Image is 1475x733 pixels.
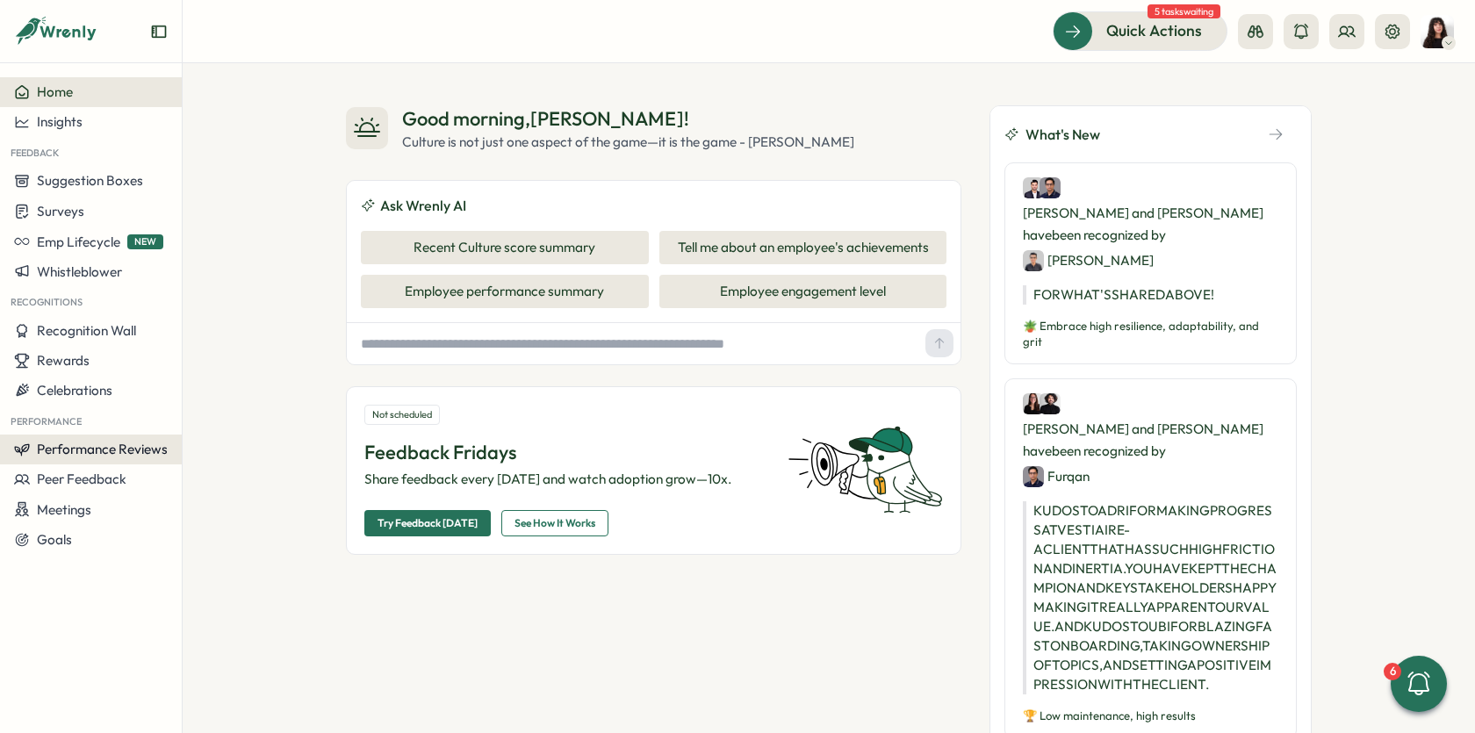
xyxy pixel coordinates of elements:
button: Recent Culture score summary [361,231,649,264]
div: [PERSON_NAME] and [PERSON_NAME] have been recognized by [1023,177,1278,271]
div: Not scheduled [364,405,440,425]
img: Furqan Tariq [1040,177,1061,198]
span: What's New [1025,124,1100,146]
img: Kelly Rosa [1421,15,1454,48]
span: Ask Wrenly AI [380,195,466,217]
span: See How It Works [514,511,595,535]
span: NEW [127,234,163,249]
button: Quick Actions [1053,11,1227,50]
span: Celebrations [37,382,112,399]
p: Share feedback every [DATE] and watch adoption grow—10x. [364,470,766,489]
span: Suggestion Boxes [37,172,143,189]
div: 6 [1384,663,1401,680]
button: Employee engagement level [659,275,947,308]
span: Whistleblower [37,263,122,280]
p: 🏆 Low maintenance, high results [1023,708,1278,724]
span: Try Feedback [DATE] [378,511,478,535]
span: Meetings [37,501,91,518]
img: Adriana Fosca [1023,393,1044,414]
span: 5 tasks waiting [1148,4,1220,18]
div: Furqan [1023,465,1090,487]
p: Feedback Fridays [364,439,766,466]
p: KUDOS TO ADRI FOR MAKING PROGRESS AT VESTIAIRE - A CLIENT THAT HAS SUCH HIGH FRICTION AND INERTIA... [1023,501,1278,694]
span: Quick Actions [1106,19,1202,42]
span: Performance Reviews [37,441,168,457]
img: Ghazmir Mansur [1023,177,1044,198]
button: Try Feedback [DATE] [364,510,491,536]
span: Home [37,83,73,100]
button: Tell me about an employee's achievements [659,231,947,264]
div: Culture is not just one aspect of the game—it is the game - [PERSON_NAME] [402,133,854,152]
img: Hasan Naqvi [1023,250,1044,271]
span: Recognition Wall [37,322,136,339]
div: [PERSON_NAME] and [PERSON_NAME] have been recognized by [1023,393,1278,487]
p: 🪴 Embrace high resilience, adaptability, and grit [1023,319,1278,349]
p: FOR WHAT'S SHARED ABOVE! [1023,285,1278,305]
button: 6 [1391,656,1447,712]
div: [PERSON_NAME] [1023,249,1154,271]
button: Employee performance summary [361,275,649,308]
button: Expand sidebar [150,23,168,40]
span: Peer Feedback [37,471,126,487]
img: Ubaid (Ubi) [1040,393,1061,414]
button: See How It Works [501,510,608,536]
span: Emp Lifecycle [37,234,120,250]
span: Rewards [37,352,90,369]
span: Insights [37,113,83,130]
img: Furqan Tariq [1023,466,1044,487]
div: Good morning , [PERSON_NAME] ! [402,105,854,133]
span: Surveys [37,203,84,219]
span: Goals [37,531,72,548]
